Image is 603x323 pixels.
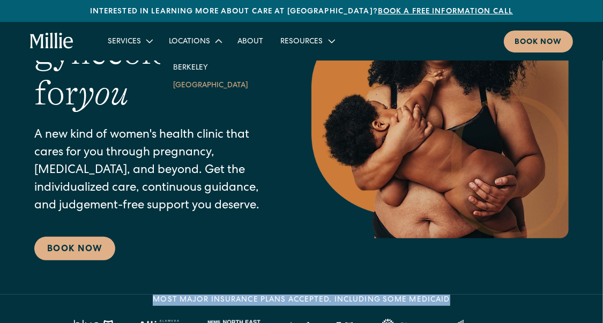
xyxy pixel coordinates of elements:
div: Resources [272,32,343,50]
p: A new kind of women's health clinic that cares for you through pregnancy, [MEDICAL_DATA], and bey... [34,127,269,215]
a: home [30,33,73,49]
div: Services [99,32,160,50]
div: Book now [515,37,562,48]
div: Locations [169,36,210,48]
div: MOST MAJOR INSURANCE PLANS ACCEPTED, INCLUDING some MEDICAID [153,295,450,306]
a: Book Now [34,237,115,260]
div: Locations [160,32,229,50]
nav: Locations [160,50,261,102]
a: Book a free information call [378,8,513,16]
em: you [78,74,129,112]
div: Services [108,36,141,48]
div: Resources [281,36,323,48]
a: About [229,32,272,50]
a: [GEOGRAPHIC_DATA] [165,76,257,94]
a: Berkeley [165,58,257,76]
a: Book now [504,31,573,52]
